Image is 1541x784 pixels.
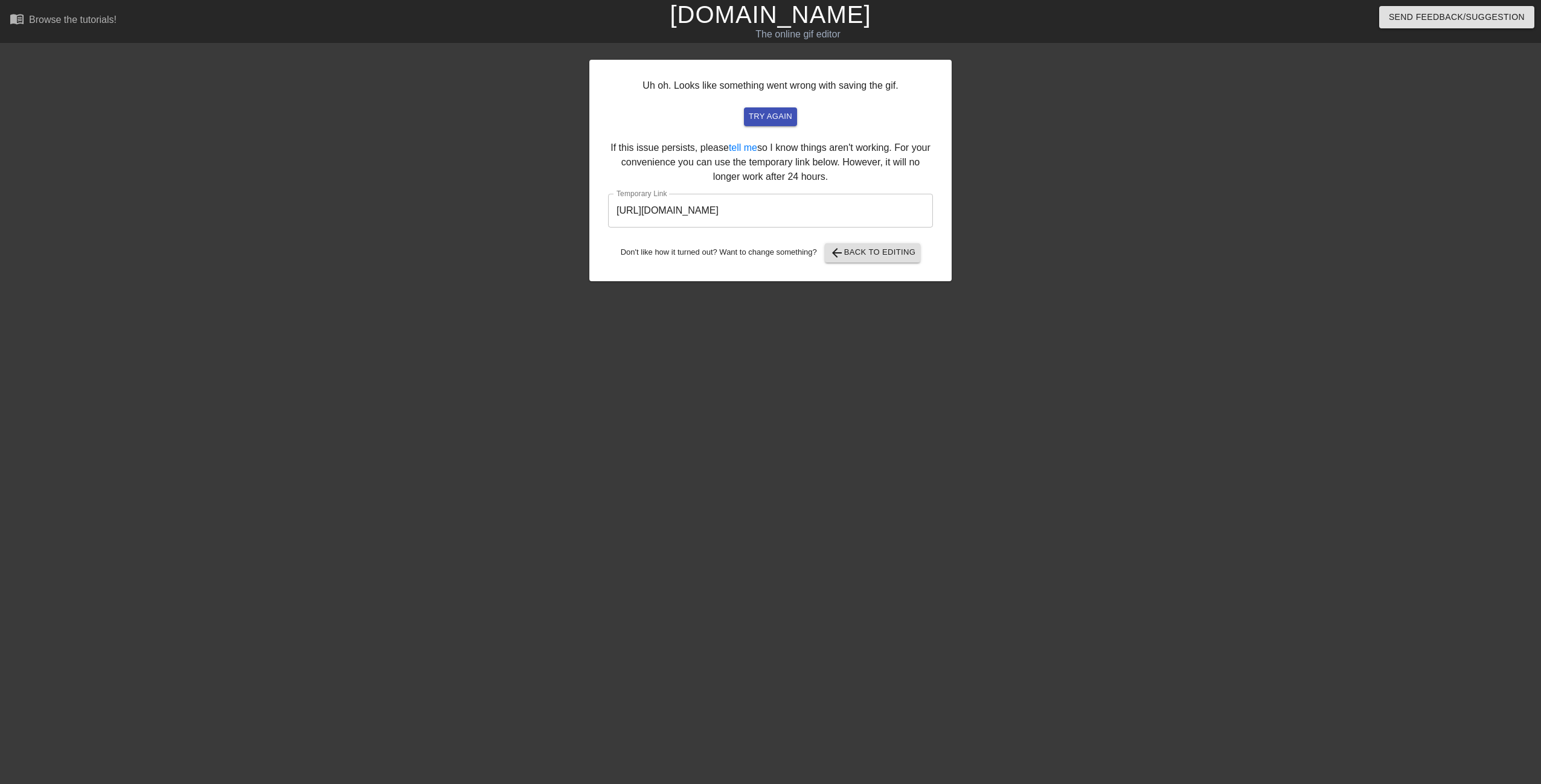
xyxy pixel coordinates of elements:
div: Browse the tutorials! [29,14,117,25]
div: The online gif editor [520,27,1077,42]
span: Back to Editing [830,246,916,260]
span: menu_book [10,11,24,26]
div: Don't like how it turned out? Want to change something? [608,243,933,263]
span: try again [749,110,792,124]
div: Uh oh. Looks like something went wrong with saving the gif. If this issue persists, please so I k... [589,60,952,281]
span: Send Feedback/Suggestion [1389,10,1525,25]
input: bare [608,194,933,228]
a: tell me [729,142,757,153]
a: Browse the tutorials! [10,11,117,30]
button: Send Feedback/Suggestion [1379,6,1534,28]
a: [DOMAIN_NAME] [670,1,871,28]
span: arrow_back [830,246,844,260]
button: Back to Editing [825,243,921,263]
button: try again [744,107,797,126]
